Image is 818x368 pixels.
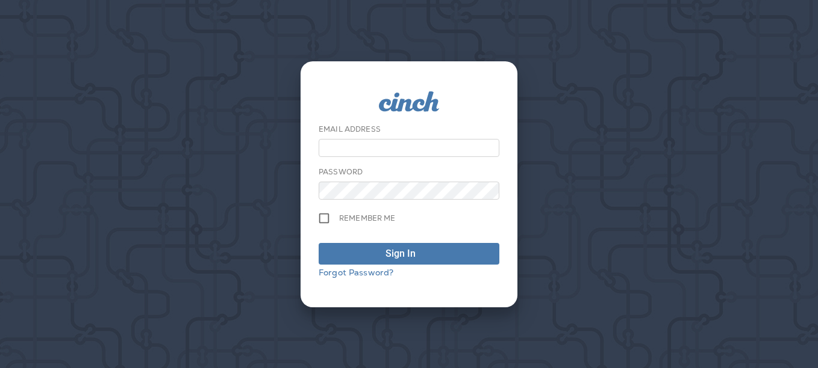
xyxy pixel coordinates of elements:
button: Sign In [319,243,499,265]
div: Sign In [386,247,416,261]
label: Password [319,167,363,177]
label: Email Address [319,124,381,134]
a: Forgot Password? [319,267,393,278]
span: Remember me [339,213,396,223]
